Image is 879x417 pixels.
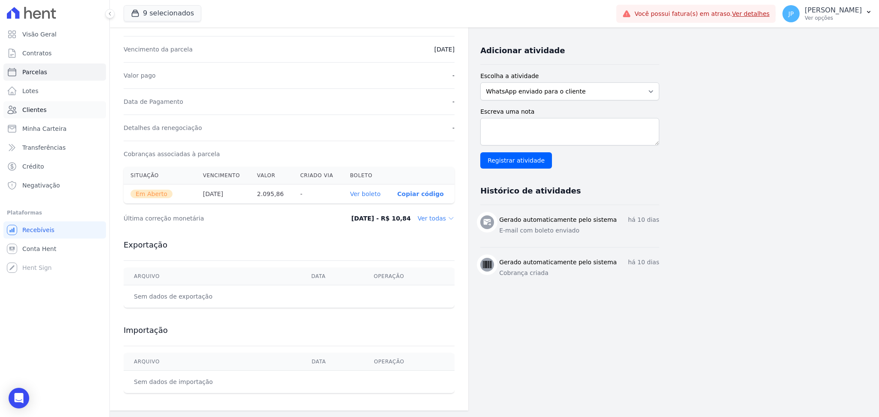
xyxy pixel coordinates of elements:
[634,9,770,18] span: Você possui fatura(s) em atraso.
[124,325,455,335] h3: Importação
[124,124,202,132] dt: Detalhes da renegociação
[124,240,455,250] h3: Exportação
[250,184,294,204] th: 2.095,86
[130,190,173,198] span: Em Aberto
[776,2,879,26] button: JP [PERSON_NAME] Ver opções
[22,143,66,152] span: Transferências
[364,268,455,285] th: Operação
[628,258,659,267] p: há 10 dias
[350,190,380,197] a: Ver boleto
[3,221,106,239] a: Recebíveis
[196,184,250,204] th: [DATE]
[22,226,55,234] span: Recebíveis
[628,215,659,224] p: há 10 dias
[499,226,659,235] p: E-mail com boleto enviado
[3,45,106,62] a: Contratos
[452,71,455,80] dd: -
[9,388,29,408] div: Open Intercom Messenger
[22,68,47,76] span: Parcelas
[124,371,301,393] td: Sem dados de importação
[293,184,343,204] th: -
[22,124,67,133] span: Minha Carteira
[3,177,106,194] a: Negativação
[3,101,106,118] a: Clientes
[3,63,106,81] a: Parcelas
[418,214,455,223] dd: Ver todas
[124,45,193,54] dt: Vencimento da parcela
[124,5,201,21] button: 9 selecionados
[124,285,301,308] td: Sem dados de exportação
[364,353,455,371] th: Operação
[301,268,363,285] th: Data
[788,11,794,17] span: JP
[499,269,659,278] p: Cobrança criada
[3,26,106,43] a: Visão Geral
[7,208,103,218] div: Plataformas
[124,353,301,371] th: Arquivo
[499,258,617,267] h3: Gerado automaticamente pelo sistema
[124,167,196,184] th: Situação
[480,152,552,169] input: Registrar atividade
[22,162,44,171] span: Crédito
[196,167,250,184] th: Vencimento
[22,49,52,57] span: Contratos
[3,139,106,156] a: Transferências
[124,268,301,285] th: Arquivo
[124,214,319,223] dt: Última correção monetária
[397,190,444,197] button: Copiar código
[351,214,411,223] dd: [DATE] - R$ 10,84
[343,167,390,184] th: Boleto
[452,97,455,106] dd: -
[3,82,106,100] a: Lotes
[499,215,617,224] h3: Gerado automaticamente pelo sistema
[480,107,659,116] label: Escreva uma nota
[3,158,106,175] a: Crédito
[124,71,156,80] dt: Valor pago
[22,30,57,39] span: Visão Geral
[480,45,565,56] h3: Adicionar atividade
[480,186,581,196] h3: Histórico de atividades
[805,15,862,21] p: Ver opções
[732,10,770,17] a: Ver detalhes
[805,6,862,15] p: [PERSON_NAME]
[22,106,46,114] span: Clientes
[22,181,60,190] span: Negativação
[480,72,659,81] label: Escolha a atividade
[452,124,455,132] dd: -
[3,240,106,257] a: Conta Hent
[124,97,183,106] dt: Data de Pagamento
[22,245,56,253] span: Conta Hent
[250,167,294,184] th: Valor
[124,150,220,158] dt: Cobranças associadas à parcela
[3,120,106,137] a: Minha Carteira
[293,167,343,184] th: Criado via
[434,45,455,54] dd: [DATE]
[301,353,364,371] th: Data
[22,87,39,95] span: Lotes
